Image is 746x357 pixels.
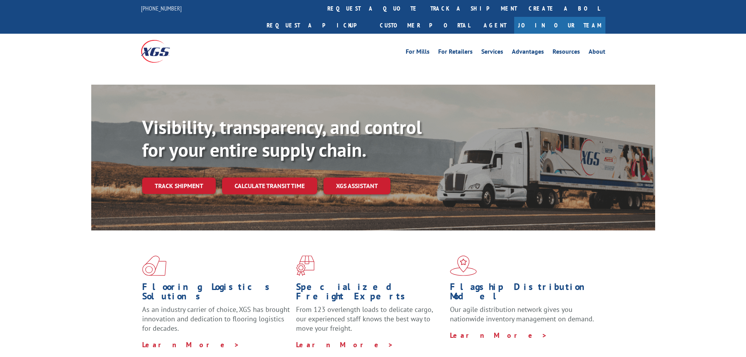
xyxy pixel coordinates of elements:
[450,256,477,276] img: xgs-icon-flagship-distribution-model-red
[589,49,605,57] a: About
[261,17,374,34] a: Request a pickup
[142,115,422,162] b: Visibility, transparency, and control for your entire supply chain.
[296,256,314,276] img: xgs-icon-focused-on-flooring-red
[222,178,317,194] a: Calculate transit time
[142,256,166,276] img: xgs-icon-total-supply-chain-intelligence-red
[514,17,605,34] a: Join Our Team
[481,49,503,57] a: Services
[323,178,390,194] a: XGS ASSISTANT
[450,282,598,305] h1: Flagship Distribution Model
[141,4,182,12] a: [PHONE_NUMBER]
[374,17,476,34] a: Customer Portal
[450,305,594,323] span: Our agile distribution network gives you nationwide inventory management on demand.
[296,282,444,305] h1: Specialized Freight Experts
[476,17,514,34] a: Agent
[406,49,430,57] a: For Mills
[296,305,444,340] p: From 123 overlength loads to delicate cargo, our experienced staff knows the best way to move you...
[142,340,240,349] a: Learn More >
[142,305,290,333] span: As an industry carrier of choice, XGS has brought innovation and dedication to flooring logistics...
[142,178,216,194] a: Track shipment
[553,49,580,57] a: Resources
[142,282,290,305] h1: Flooring Logistics Solutions
[296,340,394,349] a: Learn More >
[450,331,547,340] a: Learn More >
[512,49,544,57] a: Advantages
[438,49,473,57] a: For Retailers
